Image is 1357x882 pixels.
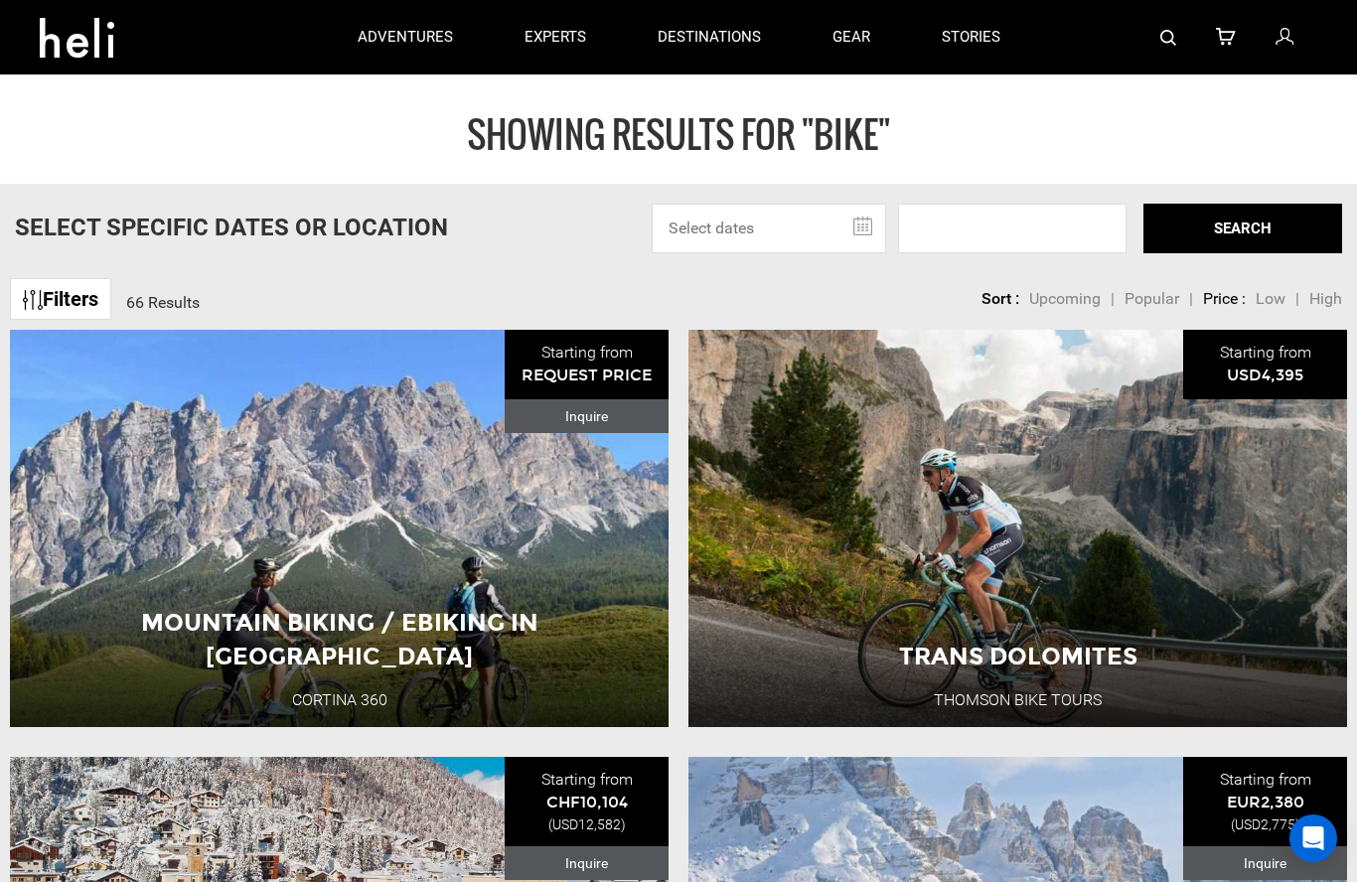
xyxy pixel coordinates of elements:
[23,290,43,310] img: btn-icon.svg
[1203,288,1246,311] li: Price :
[1289,814,1337,862] div: Open Intercom Messenger
[1029,289,1101,308] span: Upcoming
[1111,288,1115,311] li: |
[1256,289,1285,308] span: Low
[1295,288,1299,311] li: |
[1189,288,1193,311] li: |
[358,27,453,48] p: adventures
[1125,289,1179,308] span: Popular
[15,211,448,244] p: Select Specific Dates Or Location
[525,27,586,48] p: experts
[658,27,761,48] p: destinations
[981,288,1019,311] li: Sort :
[10,278,111,321] a: Filters
[652,204,886,253] input: Select dates
[126,293,200,312] span: 66 Results
[1309,289,1342,308] span: High
[1160,30,1176,46] img: search-bar-icon.svg
[1143,204,1342,253] button: SEARCH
